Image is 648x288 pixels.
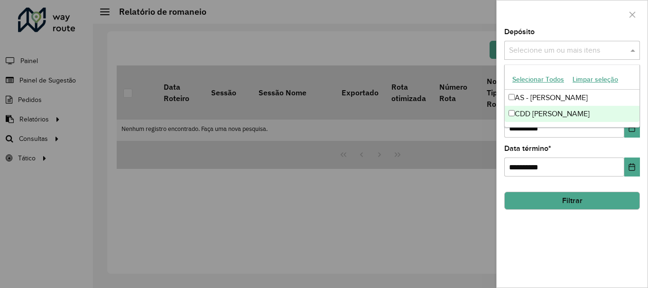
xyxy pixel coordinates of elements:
[508,72,568,87] button: Selecionar Todos
[505,90,639,106] div: AS - [PERSON_NAME]
[505,106,639,122] div: CDD [PERSON_NAME]
[624,119,640,138] button: Choose Date
[624,158,640,177] button: Choose Date
[504,143,551,154] label: Data término
[568,72,622,87] button: Limpar seleção
[504,26,535,37] label: Depósito
[504,192,640,210] button: Filtrar
[504,65,640,128] ng-dropdown-panel: Options list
